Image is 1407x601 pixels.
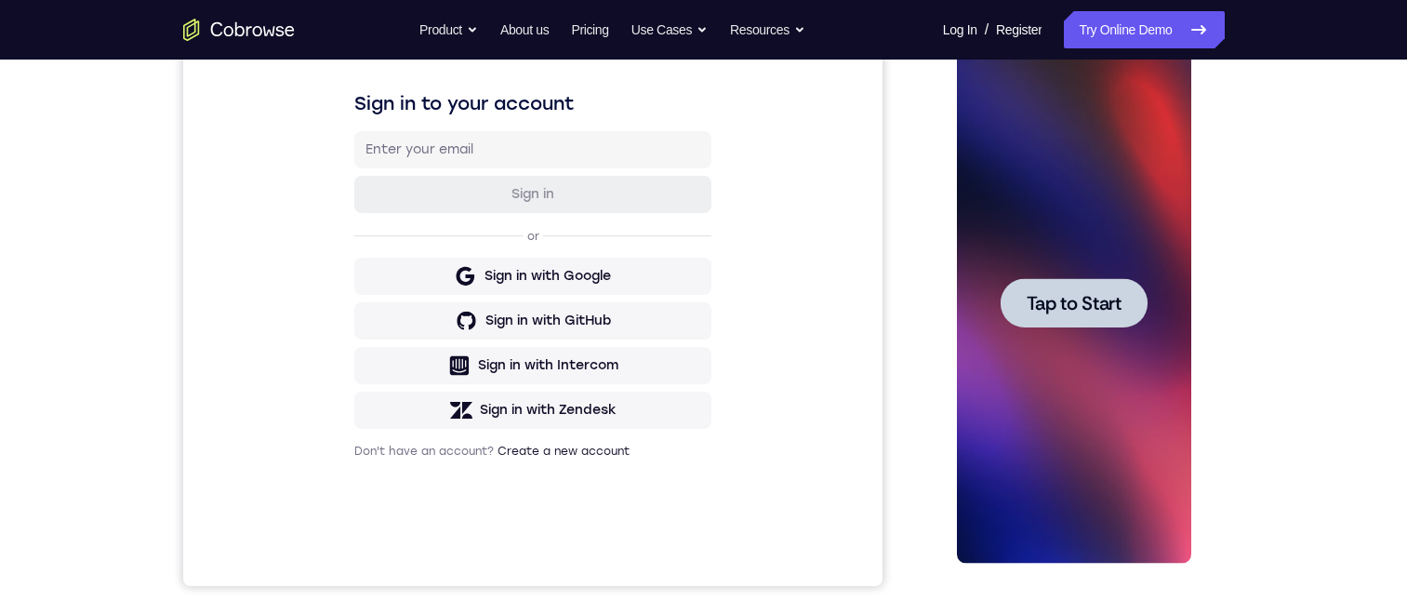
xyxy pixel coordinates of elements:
p: or [340,266,360,281]
div: Sign in with Zendesk [297,438,433,457]
a: Go to the home page [183,19,295,41]
button: Sign in with Intercom [171,384,528,421]
a: Create a new account [314,482,446,495]
a: Register [996,11,1042,48]
div: Sign in with Intercom [295,394,435,412]
button: Sign in with Google [171,295,528,332]
button: Resources [730,11,805,48]
p: Don't have an account? [171,481,528,496]
a: Log In [943,11,977,48]
a: About us [500,11,549,48]
a: Try Online Demo [1064,11,1224,48]
a: Pricing [571,11,608,48]
div: Sign in with GitHub [302,349,428,367]
div: Sign in with Google [301,304,428,323]
button: Use Cases [631,11,708,48]
span: Tap to Start [84,265,179,284]
button: Sign in with GitHub [171,340,528,377]
button: Product [419,11,478,48]
button: Sign in with Zendesk [171,429,528,466]
span: / [985,19,989,41]
button: Tap to Start [58,249,205,299]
